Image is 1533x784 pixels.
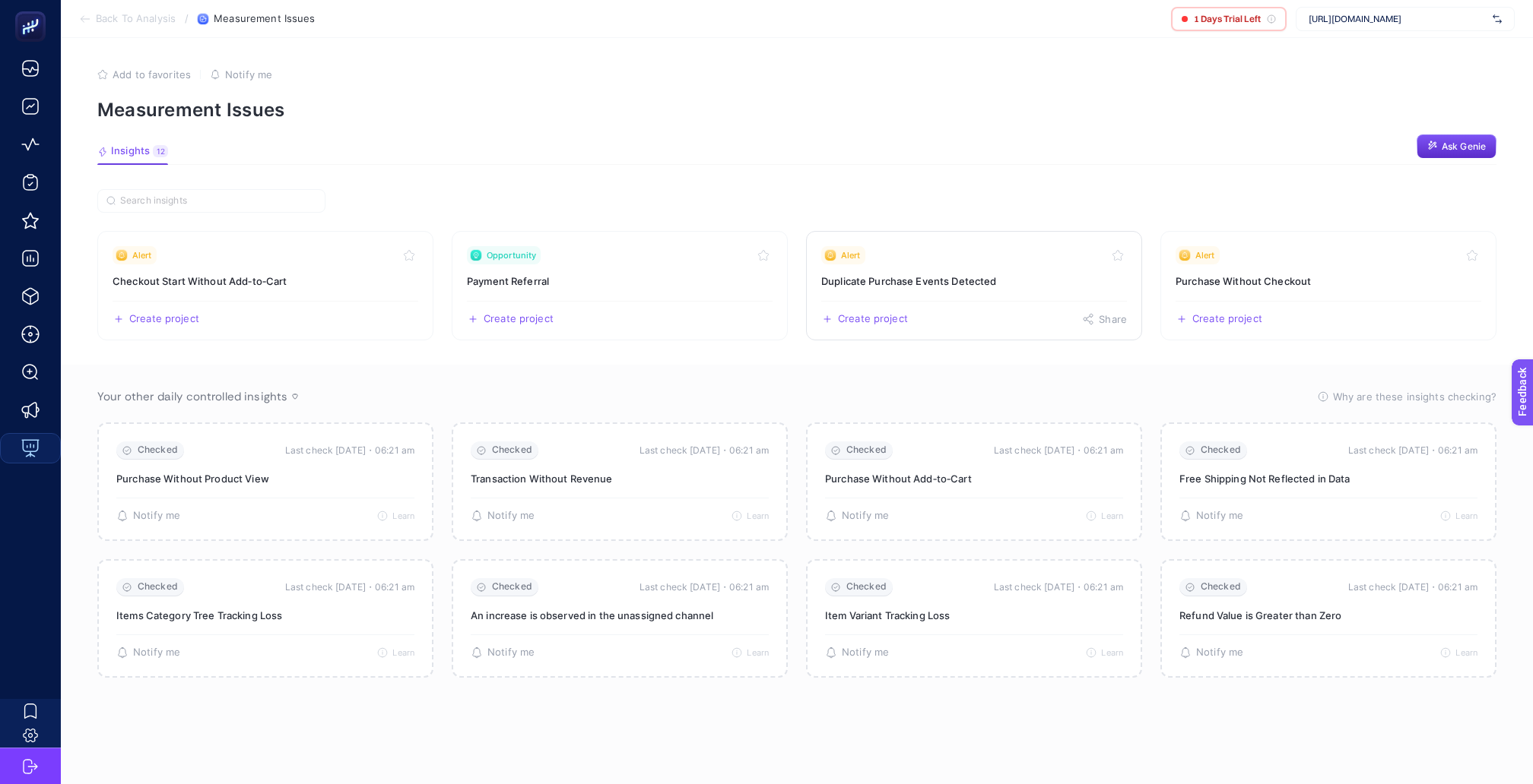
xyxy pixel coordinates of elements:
[129,313,199,325] span: Create project
[1201,581,1241,593] span: Checked
[1201,444,1241,456] span: Checked
[113,273,418,289] h3: Insight title
[1086,647,1123,658] button: Learn
[97,68,191,81] button: Add to favorites
[214,13,315,25] span: Measurement Issues
[1086,511,1123,521] button: Learn
[377,511,414,521] button: Learn
[821,313,908,325] button: Create a new project based on this insight
[116,510,180,522] button: Notify me
[138,581,178,593] span: Checked
[846,581,887,593] span: Checked
[1179,510,1243,522] button: Notify me
[842,510,889,522] span: Notify me
[825,609,1123,622] p: Item Variant Tracking Loss
[285,443,414,458] time: Last check [DATE]・06:21 am
[113,68,191,81] span: Add to favorites
[1194,13,1261,25] span: 1 Days Trial Left
[1192,313,1262,325] span: Create project
[97,422,1496,678] section: Passive Insight Packages
[994,580,1123,595] time: Last check [DATE]・06:21 am
[821,273,1127,289] h3: Insight title
[9,5,58,17] span: Feedback
[1309,13,1487,25] span: [URL][DOMAIN_NAME]
[471,472,769,485] p: Transaction Without Revenue
[1101,647,1123,658] span: Learn
[492,444,532,456] span: Checked
[825,510,889,522] button: Notify me
[1195,249,1215,261] span: Alert
[97,231,433,340] a: View insight titled
[1179,646,1243,659] button: Notify me
[471,646,535,659] button: Notify me
[1082,313,1127,325] button: Share this insight
[132,249,152,261] span: Alert
[471,609,769,622] p: An increase is observed in the unassigned channel
[484,313,554,325] span: Create project
[97,231,1496,340] section: Insight Packages
[210,68,272,81] button: Notify me
[225,68,272,81] span: Notify me
[377,647,414,658] button: Learn
[994,443,1123,458] time: Last check [DATE]・06:21 am
[1160,231,1496,340] a: View insight titled
[1348,580,1477,595] time: Last check [DATE]・06:21 am
[747,647,769,658] span: Learn
[116,646,180,659] button: Notify me
[1442,141,1486,153] span: Ask Genie
[846,444,887,456] span: Checked
[842,646,889,659] span: Notify me
[1101,511,1123,521] span: Learn
[1440,511,1477,521] button: Learn
[1176,313,1262,325] button: Create a new project based on this insight
[1455,647,1477,658] span: Learn
[1348,443,1477,458] time: Last check [DATE]・06:21 am
[747,511,769,521] span: Learn
[97,389,287,404] span: Your other daily controlled insights
[841,249,861,261] span: Alert
[133,646,180,659] span: Notify me
[1179,472,1477,485] p: Free Shipping Not Reflected in Data
[1440,647,1477,658] button: Learn
[111,145,150,157] span: Insights
[825,646,889,659] button: Notify me
[153,145,168,157] div: 12
[116,609,414,622] p: Items Category Tree Tracking Loss
[640,580,769,595] time: Last check [DATE]・06:21 am
[806,231,1142,340] a: View insight titled
[487,510,535,522] span: Notify me
[392,511,414,521] span: Learn
[97,99,1496,121] p: Measurement Issues
[467,273,773,289] h3: Insight title
[825,472,1123,485] p: Purchase Without Add‑to‑Cart
[452,231,788,340] a: View insight titled
[120,195,316,207] input: Search
[1179,609,1477,622] p: Refund Value is Greater than Zero
[487,249,536,261] span: Opportunity
[1417,134,1496,159] button: Ask Genie
[185,12,189,24] span: /
[1109,246,1127,264] button: Toggle favorite
[1196,510,1243,522] span: Notify me
[1493,11,1502,27] img: svg%3e
[754,246,773,264] button: Toggle favorite
[285,580,414,595] time: Last check [DATE]・06:21 am
[1333,389,1496,404] span: Why are these insights checking?
[392,647,414,658] span: Learn
[1176,273,1481,289] h3: Insight title
[1196,646,1243,659] span: Notify me
[471,510,535,522] button: Notify me
[838,313,908,325] span: Create project
[1463,246,1481,264] button: Toggle favorite
[1455,511,1477,521] span: Learn
[492,581,532,593] span: Checked
[96,13,176,25] span: Back To Analysis
[133,510,180,522] span: Notify me
[400,246,418,264] button: Toggle favorite
[1099,313,1127,325] span: Share
[732,511,769,521] button: Learn
[138,444,178,456] span: Checked
[487,646,535,659] span: Notify me
[116,472,414,485] p: Purchase Without Product View
[732,647,769,658] button: Learn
